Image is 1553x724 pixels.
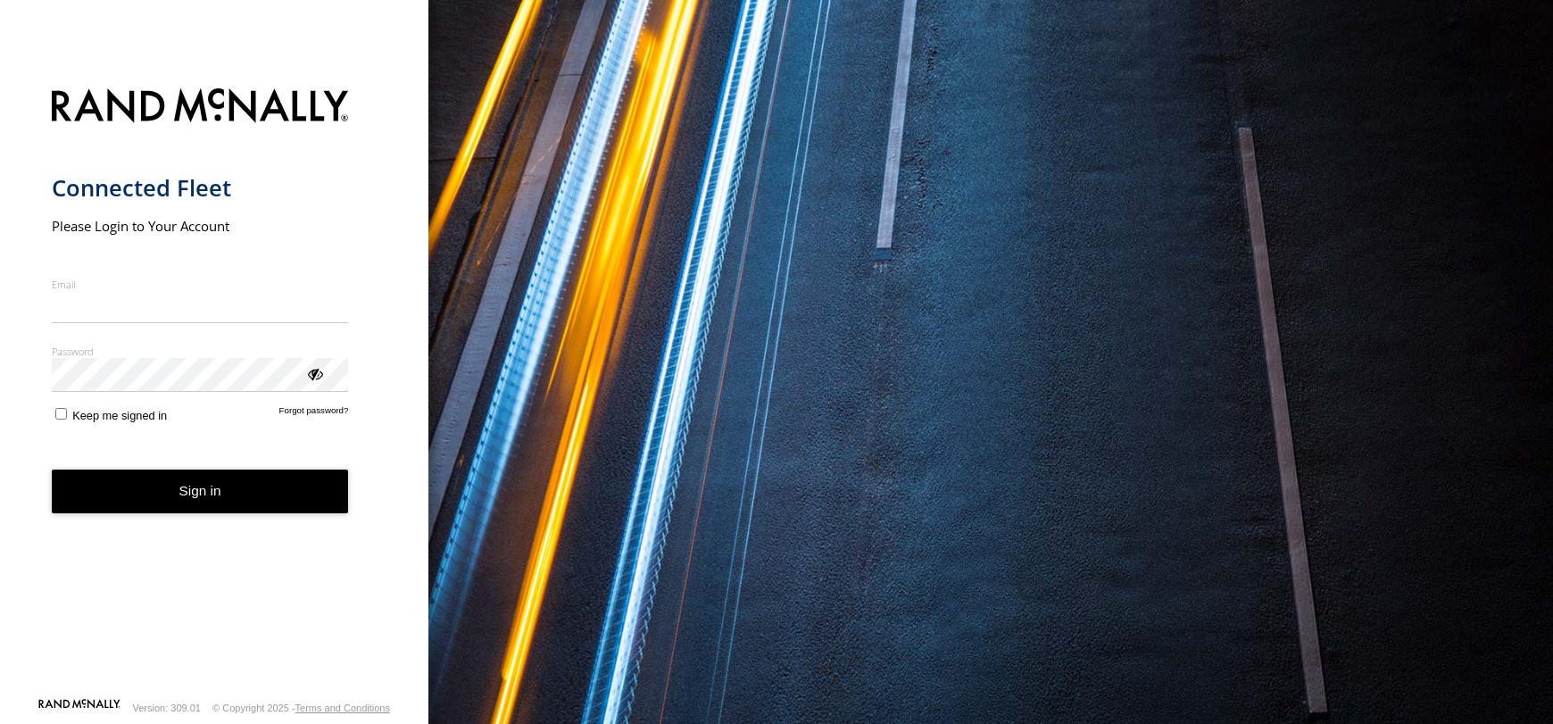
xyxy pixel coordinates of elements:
div: © Copyright 2025 - [212,703,390,713]
a: Visit our Website [38,699,120,717]
div: Version: 309.01 [133,703,201,713]
button: Sign in [52,470,349,513]
a: Terms and Conditions [295,703,390,713]
h2: Please Login to Your Account [52,217,349,235]
label: Email [52,278,349,291]
input: Keep me signed in [55,408,67,420]
label: Password [52,345,349,358]
img: Rand McNally [52,85,349,130]
span: Keep me signed in [72,409,167,422]
div: ViewPassword [305,364,323,382]
form: main [52,78,378,697]
a: Forgot password? [279,405,349,422]
h1: Connected Fleet [52,173,349,203]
